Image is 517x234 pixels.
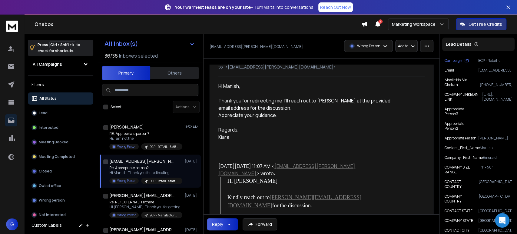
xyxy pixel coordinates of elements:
[445,194,479,204] p: COMPANY COUNTRY
[39,96,57,101] p: All Status
[185,227,198,232] p: [DATE]
[478,218,512,223] p: [GEOGRAPHIC_DATA]
[378,19,383,24] span: 3
[39,140,68,145] p: Meeting Booked
[185,159,198,164] p: [DATE]
[480,78,512,87] p: "[PHONE_NUMBER],[PHONE_NUMBER]"
[212,221,223,227] div: Reply
[109,131,182,136] p: RE: Appropriate person?
[109,205,182,209] p: Hi [PERSON_NAME], Thank you for getting
[218,162,395,177] div: [DATE][DATE] 11:07 AM < > wrote:
[445,218,473,223] p: COMPANY STATE
[109,192,176,199] h1: [PERSON_NAME][EMAIL_ADDRESS][PERSON_NAME][DOMAIN_NAME]
[49,41,75,48] span: Ctrl + Shift + k
[207,218,238,230] button: Reply
[150,179,179,183] p: ECP - Retail - Startup | [PERSON_NAME]
[445,145,480,150] p: Contact_First_Name
[109,227,176,233] h1: [PERSON_NAME][EMAIL_ADDRESS][PERSON_NAME][DOMAIN_NAME]
[28,209,93,221] button: Not Interested
[102,66,150,80] button: Primary
[150,145,179,149] p: ECP - RETAIL - SMB | [PERSON_NAME]
[104,52,118,59] span: 36 / 36
[392,21,438,27] p: Marketing Workspace
[218,64,425,70] p: to: <[EMAIL_ADDRESS][PERSON_NAME][DOMAIN_NAME]>
[175,4,313,10] p: – Turn visits into conversations
[445,58,469,63] button: Campaign
[445,68,454,73] p: Email
[109,136,182,141] p: Hi, I am not the
[28,58,93,70] button: All Campaigns
[478,58,512,63] p: ECP - Retail - Startup | [PERSON_NAME]
[28,107,93,119] button: Lead
[28,122,93,134] button: Interested
[28,180,93,192] button: Out of office
[445,228,469,233] p: CONTACT CITY
[28,151,93,163] button: Meeting Completed
[227,194,361,209] a: [PERSON_NAME][EMAIL_ADDRESS][DOMAIN_NAME]
[445,179,479,189] p: CONTACT COUNTRY
[445,58,462,63] p: Campaign
[495,213,509,228] div: Open Intercom Messenger
[445,165,480,175] p: COMPANY SIZE RANGE
[480,165,512,175] p: "11 - 50"
[28,92,93,105] button: All Status
[478,209,512,213] p: [GEOGRAPHIC_DATA]
[117,144,136,149] p: Wrong Person
[480,145,512,150] p: Manish
[445,107,479,116] p: Appropriate Person3
[39,125,58,130] p: Interested
[35,21,361,28] h1: Onebox
[479,194,512,204] p: [GEOGRAPHIC_DATA]
[117,213,136,217] p: Wrong Person
[243,218,277,230] button: Forward
[227,177,396,185] div: Hi [PERSON_NAME]
[483,155,512,160] p: Emerald
[479,179,512,189] p: [GEOGRAPHIC_DATA]
[39,183,61,188] p: Out of office
[33,61,62,67] h1: All Campaigns
[320,4,351,10] p: Reach Out Now
[28,136,93,148] button: Meeting Booked
[445,209,472,213] p: CONTACT STATE
[482,92,512,102] p: [URL][DOMAIN_NAME]
[39,154,75,159] p: Meeting Completed
[445,136,478,141] p: Appropriate Person1
[111,105,121,109] label: Select
[357,44,380,48] p: Wrong Person
[150,66,199,80] button: Others
[318,2,353,12] a: Reach Out Now
[478,228,512,233] p: [GEOGRAPHIC_DATA]
[109,165,182,170] p: Re: Appropriate person?
[445,78,480,87] p: Mobile No. Via Clodura
[6,21,18,32] img: logo
[218,119,395,141] div: Regards, Kiara
[31,222,62,228] h3: Custom Labels
[28,165,93,177] button: Closed
[119,52,158,59] h3: Inboxes selected
[28,194,93,206] button: Wrong person
[109,200,182,205] p: Re: RE: EXTERNAL: Hi there
[445,92,482,102] p: COMPANY LINKEDIN LINK
[218,163,355,177] a: [EMAIL_ADDRESS][PERSON_NAME][DOMAIN_NAME]
[38,42,80,54] p: Press to check for shortcuts.
[39,212,66,217] p: Not Interested
[6,218,18,230] button: G
[185,193,198,198] p: [DATE]
[218,82,395,90] div: Hi Manish,
[109,124,144,130] h1: [PERSON_NAME]
[39,169,52,174] p: Closed
[150,213,179,218] p: ECP - Manufacturing - Enterprise | [PERSON_NAME]
[227,193,396,210] div: Kindly reach out to for the discussion.
[109,158,176,164] h1: [EMAIL_ADDRESS][PERSON_NAME][DOMAIN_NAME]
[39,111,48,115] p: Lead
[456,18,506,30] button: Get Free Credits
[478,68,512,73] p: [EMAIL_ADDRESS][PERSON_NAME][DOMAIN_NAME]
[109,170,182,175] p: Hi Manish, Thank you for redirecting
[218,90,395,112] div: Thank you for redirecting me. I’ll reach out to [PERSON_NAME] at the provided email address for t...
[445,121,479,131] p: Appropriate Person2
[28,80,93,89] h3: Filters
[446,41,472,47] p: Lead Details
